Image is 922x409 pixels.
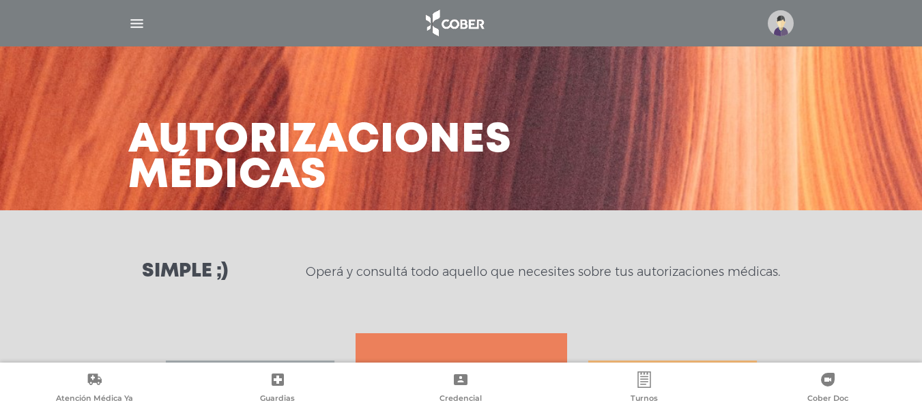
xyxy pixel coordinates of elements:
span: Cober Doc [807,393,848,406]
a: Turnos [553,371,736,406]
span: Atención Médica Ya [56,393,133,406]
h3: Simple ;) [142,262,228,281]
img: Cober_menu-lines-white.svg [128,15,145,32]
span: Credencial [440,393,482,406]
p: Operá y consultá todo aquello que necesites sobre tus autorizaciones médicas. [306,264,780,280]
a: Guardias [186,371,370,406]
a: Credencial [369,371,553,406]
span: Turnos [631,393,658,406]
img: profile-placeholder.svg [768,10,794,36]
img: logo_cober_home-white.png [418,7,490,40]
a: Cober Doc [736,371,919,406]
h3: Autorizaciones médicas [128,123,512,194]
a: Atención Médica Ya [3,371,186,406]
span: Guardias [260,393,295,406]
